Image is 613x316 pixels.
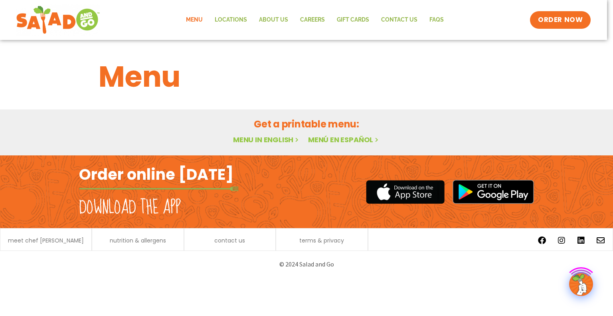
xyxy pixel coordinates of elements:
img: new-SAG-logo-768×292 [16,4,100,36]
a: Menu [180,11,209,29]
a: GIFT CARDS [331,11,375,29]
a: ORDER NOW [530,11,591,29]
nav: Menu [180,11,450,29]
a: Menú en español [308,135,380,145]
a: About Us [253,11,294,29]
a: Contact Us [375,11,423,29]
a: FAQs [423,11,450,29]
a: meet chef [PERSON_NAME] [8,238,84,243]
span: ORDER NOW [538,15,583,25]
p: © 2024 Salad and Go [83,259,530,270]
a: Careers [294,11,331,29]
img: appstore [366,179,445,205]
a: Locations [209,11,253,29]
img: fork [79,187,239,191]
a: contact us [214,238,245,243]
h2: Download the app [79,197,181,219]
h2: Get a printable menu: [99,117,514,131]
h1: Menu [99,55,514,98]
a: Menu in English [233,135,300,145]
a: terms & privacy [299,238,344,243]
h2: Order online [DATE] [79,165,233,184]
a: nutrition & allergens [110,238,166,243]
img: google_play [453,180,534,204]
